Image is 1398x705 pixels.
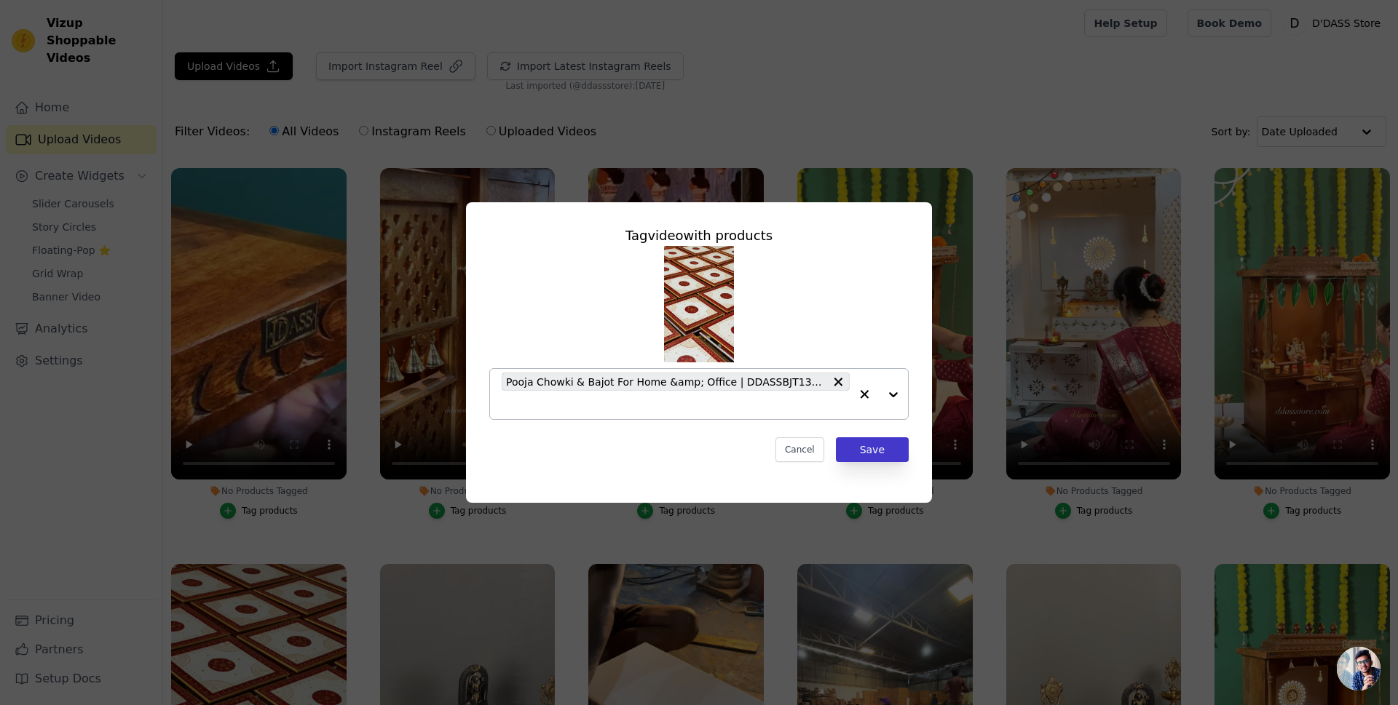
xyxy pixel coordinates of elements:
[489,226,909,246] div: Tag video with products
[664,246,734,362] img: reel-preview-ddassstore.myshopify.com-3697478763555748784_2980711022.jpeg
[775,437,824,462] button: Cancel
[506,373,825,390] span: Pooja Chowki & Bajot For Home &amp; Office | DDASSBJT131_WR
[1337,647,1381,690] div: Open chat
[836,437,909,462] button: Save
